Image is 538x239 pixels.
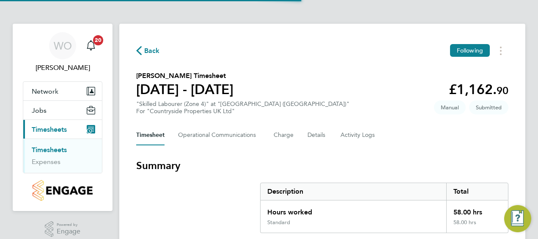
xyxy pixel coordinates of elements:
span: This timesheet is Submitted. [469,100,508,114]
span: Engage [57,228,80,235]
span: 20 [93,35,103,45]
span: This timesheet was manually created. [434,100,466,114]
button: Timesheets Menu [493,44,508,57]
div: Total [446,183,508,200]
button: Timesheets [23,120,102,139]
button: Details [307,125,327,145]
a: Timesheets [32,146,67,154]
div: "Skilled Labourer (Zone 4)" at "[GEOGRAPHIC_DATA] ([GEOGRAPHIC_DATA])" [136,100,349,115]
nav: Main navigation [13,24,113,211]
button: Activity Logs [340,125,376,145]
img: countryside-properties-logo-retina.png [33,180,92,201]
a: Powered byEngage [45,221,81,237]
a: WO[PERSON_NAME] [23,32,102,73]
div: Timesheets [23,139,102,173]
span: Powered by [57,221,80,228]
button: Jobs [23,101,102,119]
a: 20 [82,32,99,59]
span: Back [144,46,160,56]
span: WO [54,40,72,51]
h2: [PERSON_NAME] Timesheet [136,71,233,81]
button: Timesheet [136,125,165,145]
span: Wayne Orchard [23,63,102,73]
span: 90 [497,84,508,97]
div: Description [261,183,446,200]
app-decimal: £1,162. [449,81,508,97]
div: For "Countryside Properties UK Ltd" [136,108,349,115]
h1: [DATE] - [DATE] [136,81,233,98]
div: Standard [267,219,290,226]
span: Timesheets [32,125,67,133]
button: Charge [274,125,294,145]
span: Following [457,47,483,54]
h3: Summary [136,159,508,172]
button: Operational Communications [178,125,260,145]
button: Following [450,44,490,57]
span: Jobs [32,106,47,114]
a: Expenses [32,158,60,166]
div: Hours worked [261,200,446,219]
div: Summary [260,183,508,233]
button: Back [136,45,160,56]
div: 58.00 hrs [446,200,508,219]
button: Network [23,82,102,100]
span: Network [32,87,58,95]
div: 58.00 hrs [446,219,508,233]
button: Engage Resource Center [504,205,531,232]
a: Go to home page [23,180,102,201]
